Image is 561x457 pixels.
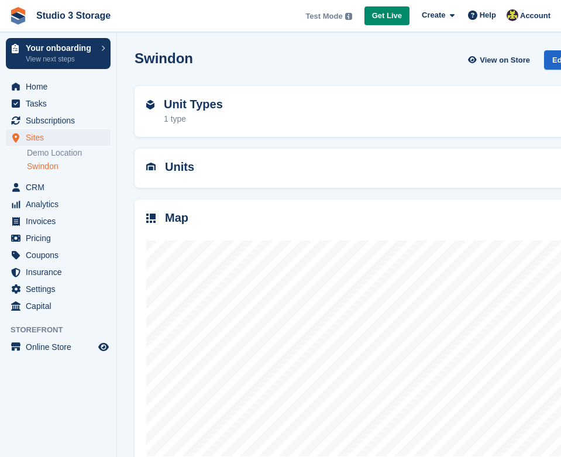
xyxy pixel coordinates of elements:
img: unit-icn-7be61d7bf1b0ce9d3e12c5938cc71ed9869f7b940bace4675aadf7bd6d80202e.svg [146,163,156,171]
span: Get Live [372,10,402,22]
span: Help [480,9,496,21]
a: Your onboarding View next steps [6,38,111,69]
span: Test Mode [305,11,342,22]
img: Matt Whatley [507,9,518,21]
a: menu [6,196,111,212]
a: menu [6,129,111,146]
a: Demo Location [27,147,111,159]
img: map-icn-33ee37083ee616e46c38cad1a60f524a97daa1e2b2c8c0bc3eb3415660979fc1.svg [146,214,156,223]
span: Online Store [26,339,96,355]
img: icon-info-grey-7440780725fd019a000dd9b08b2336e03edf1995a4989e88bcd33f0948082b44.svg [345,13,352,20]
span: Create [422,9,445,21]
a: menu [6,230,111,246]
a: Preview store [97,340,111,354]
a: menu [6,213,111,229]
a: menu [6,78,111,95]
span: Account [520,10,550,22]
span: CRM [26,179,96,195]
h2: Unit Types [164,98,223,111]
a: menu [6,179,111,195]
a: menu [6,339,111,355]
a: menu [6,264,111,280]
span: Home [26,78,96,95]
img: stora-icon-8386f47178a22dfd0bd8f6a31ec36ba5ce8667c1dd55bd0f319d3a0aa187defe.svg [9,7,27,25]
span: Subscriptions [26,112,96,129]
span: Pricing [26,230,96,246]
span: Insurance [26,264,96,280]
span: Invoices [26,213,96,229]
a: Studio 3 Storage [32,6,115,25]
span: Coupons [26,247,96,263]
a: menu [6,95,111,112]
h2: Map [165,211,188,225]
a: Get Live [364,6,409,26]
span: View on Store [480,54,530,66]
img: unit-type-icn-2b2737a686de81e16bb02015468b77c625bbabd49415b5ef34ead5e3b44a266d.svg [146,100,154,109]
span: Tasks [26,95,96,112]
span: Capital [26,298,96,314]
a: Swindon [27,161,111,172]
a: menu [6,247,111,263]
span: Settings [26,281,96,297]
a: menu [6,281,111,297]
h2: Swindon [135,50,193,66]
p: View next steps [26,54,95,64]
span: Analytics [26,196,96,212]
p: Your onboarding [26,44,95,52]
a: menu [6,298,111,314]
span: Storefront [11,324,116,336]
h2: Units [165,160,194,174]
a: View on Store [466,50,535,70]
a: menu [6,112,111,129]
div: 1 type [164,113,223,125]
span: Sites [26,129,96,146]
